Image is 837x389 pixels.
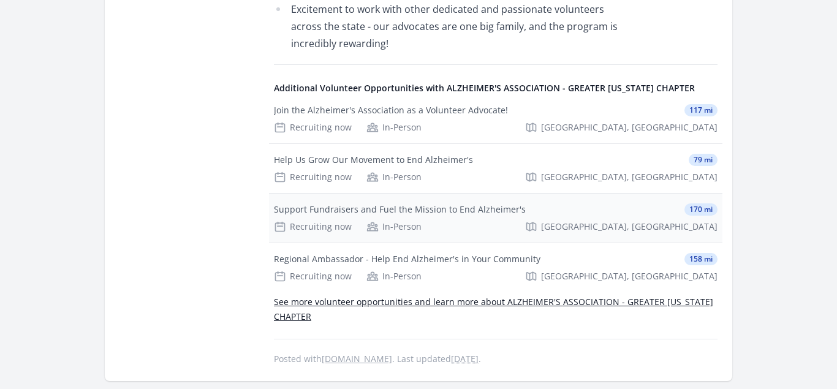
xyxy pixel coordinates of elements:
div: In-Person [366,221,422,233]
div: In-Person [366,171,422,183]
h4: Additional Volunteer Opportunities with ALZHEIMER'S ASSOCIATION - GREATER [US_STATE] CHAPTER [274,82,718,94]
div: Support Fundraisers and Fuel the Mission to End Alzheimer's [274,203,526,216]
div: In-Person [366,270,422,282]
span: Excitement to work with other dedicated and passionate volunteers across the state - our advocate... [291,2,618,50]
div: Recruiting now [274,171,352,183]
div: Regional Ambassador - Help End Alzheimer's in Your Community [274,253,540,265]
span: [GEOGRAPHIC_DATA], [GEOGRAPHIC_DATA] [541,221,718,233]
a: Regional Ambassador - Help End Alzheimer's in Your Community 158 mi Recruiting now In-Person [GEO... [269,243,722,292]
div: Recruiting now [274,270,352,282]
span: 117 mi [684,104,718,116]
a: Help Us Grow Our Movement to End Alzheimer's 79 mi Recruiting now In-Person [GEOGRAPHIC_DATA], [G... [269,144,722,193]
span: [GEOGRAPHIC_DATA], [GEOGRAPHIC_DATA] [541,171,718,183]
div: Help Us Grow Our Movement to End Alzheimer's [274,154,473,166]
span: 158 mi [684,253,718,265]
div: In-Person [366,121,422,134]
span: [GEOGRAPHIC_DATA], [GEOGRAPHIC_DATA] [541,121,718,134]
span: [GEOGRAPHIC_DATA], [GEOGRAPHIC_DATA] [541,270,718,282]
a: [DOMAIN_NAME] [322,353,392,364]
span: 79 mi [689,154,718,166]
a: Join the Alzheimer's Association as a Volunteer Advocate! 117 mi Recruiting now In-Person [GEOGRA... [269,94,722,143]
div: Join the Alzheimer's Association as a Volunteer Advocate! [274,104,508,116]
abbr: Tue, Sep 9, 2025 3:49 PM [451,353,479,364]
p: Posted with . Last updated . [274,354,718,364]
div: Recruiting now [274,221,352,233]
a: Support Fundraisers and Fuel the Mission to End Alzheimer's 170 mi Recruiting now In-Person [GEOG... [269,194,722,243]
a: See more volunteer opportunities and learn more about ALZHEIMER'S ASSOCIATION - GREATER [US_STATE... [274,296,713,322]
span: 170 mi [684,203,718,216]
div: Recruiting now [274,121,352,134]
